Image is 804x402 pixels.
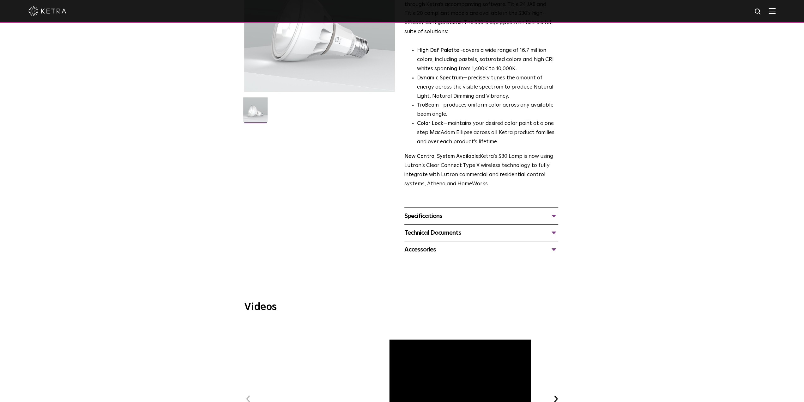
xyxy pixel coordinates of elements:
div: Technical Documents [404,228,558,238]
p: covers a wide range of 16.7 million colors, including pastels, saturated colors and high CRI whit... [417,46,558,74]
div: Accessories [404,244,558,255]
strong: TruBeam [417,102,439,108]
img: S30-Lamp-Edison-2021-Web-Square [243,97,268,127]
li: —produces uniform color across any available beam angle. [417,101,558,119]
strong: High Def Palette - [417,48,463,53]
img: search icon [754,8,762,16]
li: —precisely tunes the amount of energy across the visible spectrum to produce Natural Light, Natur... [417,74,558,101]
h3: Videos [244,302,560,312]
p: Ketra’s S30 Lamp is now using Lutron’s Clear Connect Type X wireless technology to fully integrat... [404,152,558,189]
strong: New Control System Available: [404,154,480,159]
img: Hamburger%20Nav.svg [769,8,776,14]
img: ketra-logo-2019-white [28,6,66,16]
div: Specifications [404,211,558,221]
li: —maintains your desired color point at a one step MacAdam Ellipse across all Ketra product famili... [417,119,558,147]
strong: Dynamic Spectrum [417,75,463,81]
strong: Color Lock [417,121,443,126]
